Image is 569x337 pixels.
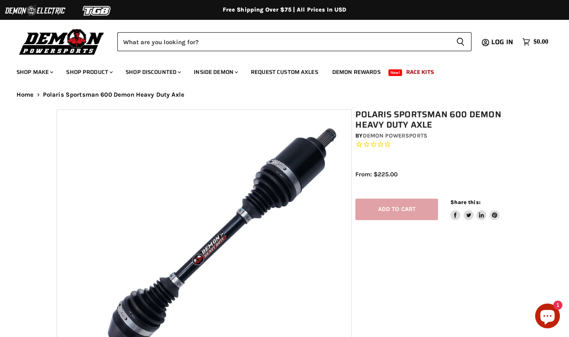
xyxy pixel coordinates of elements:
[43,91,184,98] span: Polaris Sportsman 600 Demon Heavy Duty Axle
[533,38,548,46] span: $0.00
[355,131,516,140] div: by
[117,32,450,51] input: Search
[188,64,243,81] a: Inside Demon
[119,64,186,81] a: Shop Discounted
[400,64,440,81] a: Race Kits
[363,132,427,139] a: Demon Powersports
[17,91,34,98] a: Home
[518,36,552,48] a: $0.00
[450,199,480,205] span: Share this:
[355,109,516,130] h1: Polaris Sportsman 600 Demon Heavy Duty Axle
[17,27,107,56] img: Demon Powersports
[326,64,387,81] a: Demon Rewards
[10,64,58,81] a: Shop Make
[388,69,402,76] span: New!
[488,38,518,46] a: Log in
[450,32,471,51] button: Search
[491,37,513,47] span: Log in
[60,64,118,81] a: Shop Product
[66,3,128,19] img: TGB Logo 2
[450,199,500,221] aside: Share this:
[4,3,66,19] img: Demon Electric Logo 2
[355,171,398,178] span: From: $225.00
[533,304,562,330] inbox-online-store-chat: Shopify online store chat
[245,64,324,81] a: Request Custom Axles
[117,32,471,51] form: Product
[355,140,516,149] span: Rated 0.0 out of 5 stars 0 reviews
[10,60,546,81] ul: Main menu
